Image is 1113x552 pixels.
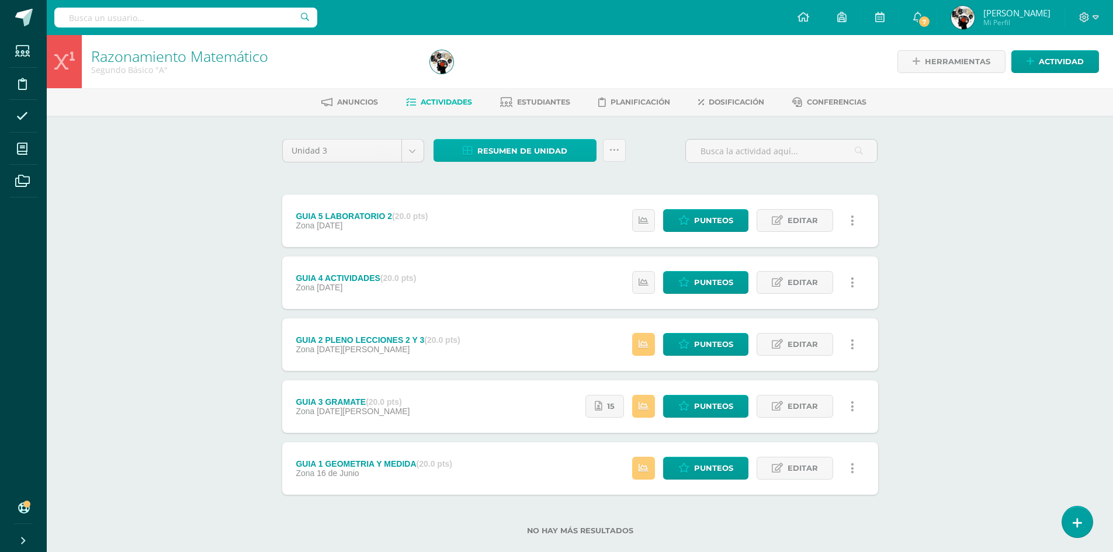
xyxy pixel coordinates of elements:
span: Zona [296,407,314,416]
a: Punteos [663,271,748,294]
span: Punteos [694,210,733,231]
span: Anuncios [337,98,378,106]
a: 15 [585,395,624,418]
span: Punteos [694,272,733,293]
span: Mi Perfil [983,18,1050,27]
span: Zona [296,468,314,478]
a: Punteos [663,209,748,232]
strong: (20.0 pts) [366,397,401,407]
div: GUIA 5 LABORATORIO 2 [296,211,428,221]
span: Editar [788,210,818,231]
strong: (20.0 pts) [417,459,452,468]
span: Conferencias [807,98,866,106]
a: Herramientas [897,50,1005,73]
span: [DATE] [317,283,342,292]
span: 7 [918,15,931,28]
a: Unidad 3 [283,140,424,162]
strong: (20.0 pts) [424,335,460,345]
h1: Razonamiento Matemático [91,48,416,64]
span: Herramientas [925,51,990,72]
a: Conferencias [792,93,866,112]
a: Actividad [1011,50,1099,73]
img: 6048ae9c2eba16dcb25a041118cbde53.png [430,50,453,74]
span: [DATE][PERSON_NAME] [317,345,410,354]
span: 16 de Junio [317,468,359,478]
span: Zona [296,283,314,292]
span: Zona [296,345,314,354]
span: Editar [788,272,818,293]
span: 15 [607,395,615,417]
a: Resumen de unidad [434,139,597,162]
a: Estudiantes [500,93,570,112]
a: Dosificación [698,93,764,112]
input: Busca la actividad aquí... [686,140,877,162]
a: Punteos [663,395,748,418]
a: Punteos [663,457,748,480]
span: Editar [788,395,818,417]
span: Zona [296,221,314,230]
img: 6048ae9c2eba16dcb25a041118cbde53.png [951,6,975,29]
span: [DATE] [317,221,342,230]
span: [DATE][PERSON_NAME] [317,407,410,416]
span: [PERSON_NAME] [983,7,1050,19]
span: Editar [788,457,818,479]
div: GUIA 4 ACTIVIDADES [296,273,416,283]
span: Punteos [694,334,733,355]
span: Actividades [421,98,472,106]
span: Estudiantes [517,98,570,106]
span: Punteos [694,395,733,417]
div: GUIA 2 PLENO LECCIONES 2 Y 3 [296,335,460,345]
label: No hay más resultados [282,526,878,535]
span: Unidad 3 [292,140,393,162]
span: Editar [788,334,818,355]
a: Actividades [406,93,472,112]
a: Anuncios [321,93,378,112]
span: Planificación [611,98,670,106]
a: Razonamiento Matemático [91,46,268,66]
span: Punteos [694,457,733,479]
strong: (20.0 pts) [392,211,428,221]
a: Punteos [663,333,748,356]
span: Actividad [1039,51,1084,72]
span: Dosificación [709,98,764,106]
a: Planificación [598,93,670,112]
div: GUIA 1 GEOMETRIA Y MEDIDA [296,459,452,468]
div: Segundo Básico 'A' [91,64,416,75]
strong: (20.0 pts) [380,273,416,283]
span: Resumen de unidad [477,140,567,162]
input: Busca un usuario... [54,8,317,27]
div: GUIA 3 GRAMATE [296,397,410,407]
